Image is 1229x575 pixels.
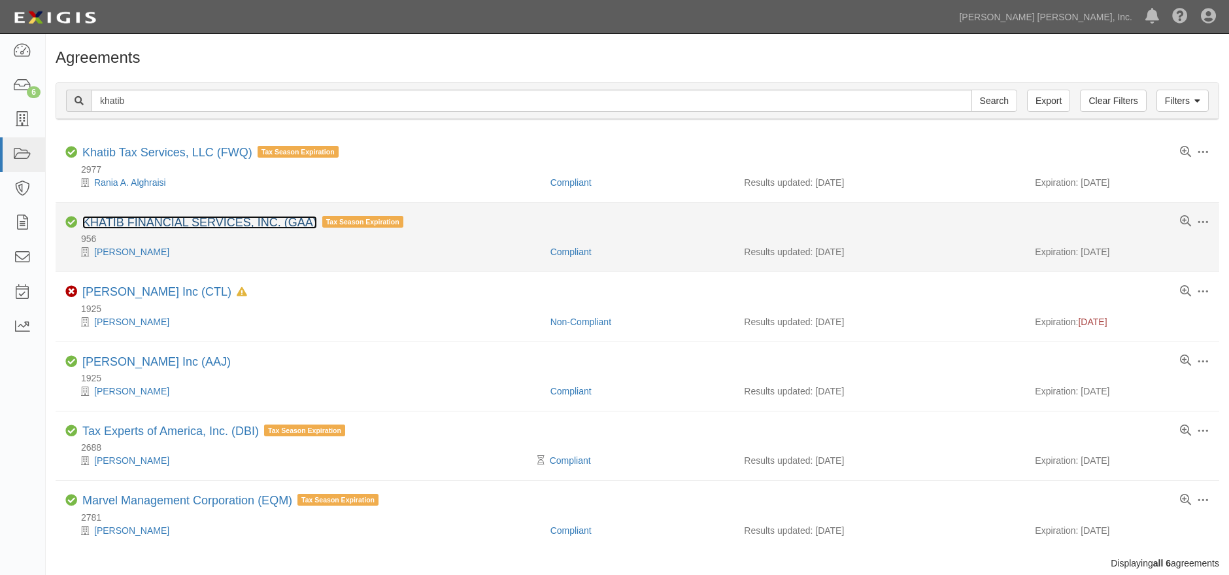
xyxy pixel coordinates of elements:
[550,455,591,466] a: Compliant
[82,285,231,298] a: [PERSON_NAME] Inc (CTL)
[92,90,972,112] input: Search
[65,524,541,537] div: Ahmed Lakhani
[65,245,541,258] div: Hani Khatib
[971,90,1017,112] input: Search
[82,494,292,507] a: Marvel Management Corporation (EQM)
[65,232,1219,245] div: 956
[1080,90,1146,112] a: Clear Filters
[1180,216,1191,228] a: View results summary
[322,216,403,228] span: Tax Season Expiration
[1078,317,1107,327] span: [DATE]
[744,385,1015,398] div: Results updated: [DATE]
[550,525,592,536] a: Compliant
[56,49,1219,66] h1: Agreements
[537,456,545,465] i: Pending Review
[82,355,231,370] div: Rajan Bhatia Inc (AAJ)
[744,315,1015,328] div: Results updated: [DATE]
[744,245,1015,258] div: Results updated: [DATE]
[82,285,247,300] div: Rajan Bhatia Inc (CTL)
[82,425,345,439] div: Tax Experts of America, Inc. (DBI)
[94,247,169,257] a: [PERSON_NAME]
[744,524,1015,537] div: Results updated: [DATE]
[65,217,77,228] i: Compliant
[1180,495,1191,506] a: View results summary
[27,86,41,98] div: 6
[82,146,252,159] a: Khatib Tax Services, LLC (FWQ)
[10,6,100,29] img: logo-5460c22ac91f19d4615b14bd174203de0afe785f0fc80cf4dbbc73dc1793850b.png
[1180,147,1191,158] a: View results summary
[1180,355,1191,367] a: View results summary
[1172,9,1188,25] i: Help Center - Complianz
[1027,90,1070,112] a: Export
[550,317,611,327] a: Non-Compliant
[952,4,1139,30] a: [PERSON_NAME] [PERSON_NAME], Inc.
[1035,245,1209,258] div: Expiration: [DATE]
[94,317,169,327] a: [PERSON_NAME]
[65,286,77,298] i: Non-Compliant
[94,525,169,536] a: [PERSON_NAME]
[65,302,1219,315] div: 1925
[82,355,231,368] a: [PERSON_NAME] Inc (AAJ)
[82,146,339,160] div: Khatib Tax Services, LLC (FWQ)
[65,356,77,368] i: Compliant
[297,494,379,506] span: Tax Season Expiration
[65,176,541,189] div: Rania A. Alghraisi
[82,494,379,508] div: Marvel Management Corporation (EQM)
[237,288,247,297] i: In Default since 09/06/2025
[1153,558,1171,568] b: all 6
[65,385,541,398] div: Rajan Bhatia
[744,176,1015,189] div: Results updated: [DATE]
[65,315,541,328] div: Rajan Bhatia
[65,441,1219,454] div: 2688
[1035,524,1209,537] div: Expiration: [DATE]
[82,425,259,438] a: Tax Experts of America, Inc. (DBI)
[82,216,403,230] div: KHATIB FINANCIAL SERVICES, INC. (GAA)
[65,511,1219,524] div: 2781
[264,425,345,436] span: Tax Season Expiration
[550,386,592,396] a: Compliant
[258,146,339,158] span: Tax Season Expiration
[46,557,1229,570] div: Displaying agreements
[744,454,1015,467] div: Results updated: [DATE]
[94,455,169,466] a: [PERSON_NAME]
[65,454,541,467] div: David Khatib
[65,163,1219,176] div: 2977
[82,216,317,229] a: KHATIB FINANCIAL SERVICES, INC. (GAA)
[65,495,77,506] i: Compliant
[1035,454,1209,467] div: Expiration: [DATE]
[65,425,77,437] i: Compliant
[1035,315,1209,328] div: Expiration:
[94,177,166,188] a: Rania A. Alghraisi
[94,386,169,396] a: [PERSON_NAME]
[550,177,592,188] a: Compliant
[1180,425,1191,437] a: View results summary
[1156,90,1209,112] a: Filters
[1035,176,1209,189] div: Expiration: [DATE]
[65,147,77,158] i: Compliant
[1035,385,1209,398] div: Expiration: [DATE]
[550,247,592,257] a: Compliant
[65,372,1219,385] div: 1925
[1180,286,1191,298] a: View results summary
